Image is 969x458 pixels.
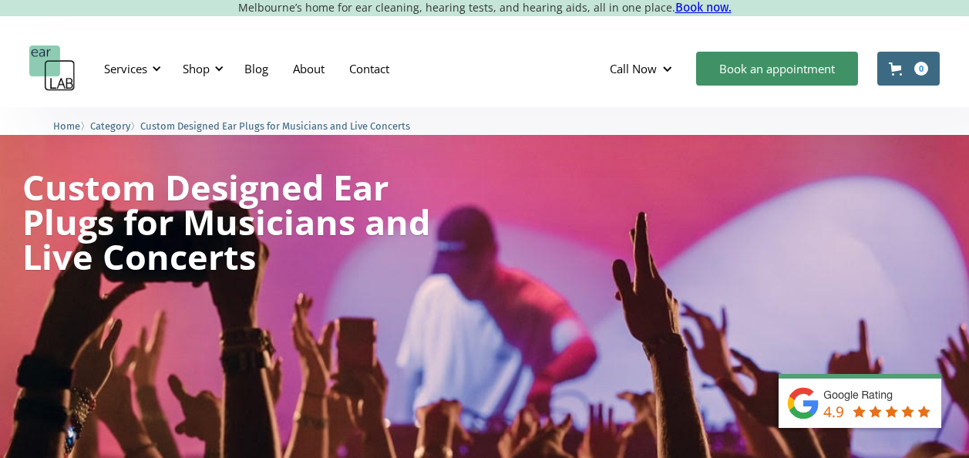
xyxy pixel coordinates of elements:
[29,45,76,92] a: home
[95,45,166,92] div: Services
[914,62,928,76] div: 0
[53,118,90,134] li: 〉
[140,120,410,132] span: Custom Designed Ear Plugs for Musicians and Live Concerts
[173,45,228,92] div: Shop
[90,118,140,134] li: 〉
[53,118,80,133] a: Home
[597,45,688,92] div: Call Now
[90,120,130,132] span: Category
[232,46,281,91] a: Blog
[90,118,130,133] a: Category
[337,46,402,91] a: Contact
[281,46,337,91] a: About
[877,52,940,86] a: Open cart
[22,170,432,274] h1: Custom Designed Ear Plugs for Musicians and Live Concerts
[53,120,80,132] span: Home
[104,61,147,76] div: Services
[610,61,657,76] div: Call Now
[696,52,858,86] a: Book an appointment
[183,61,210,76] div: Shop
[140,118,410,133] a: Custom Designed Ear Plugs for Musicians and Live Concerts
